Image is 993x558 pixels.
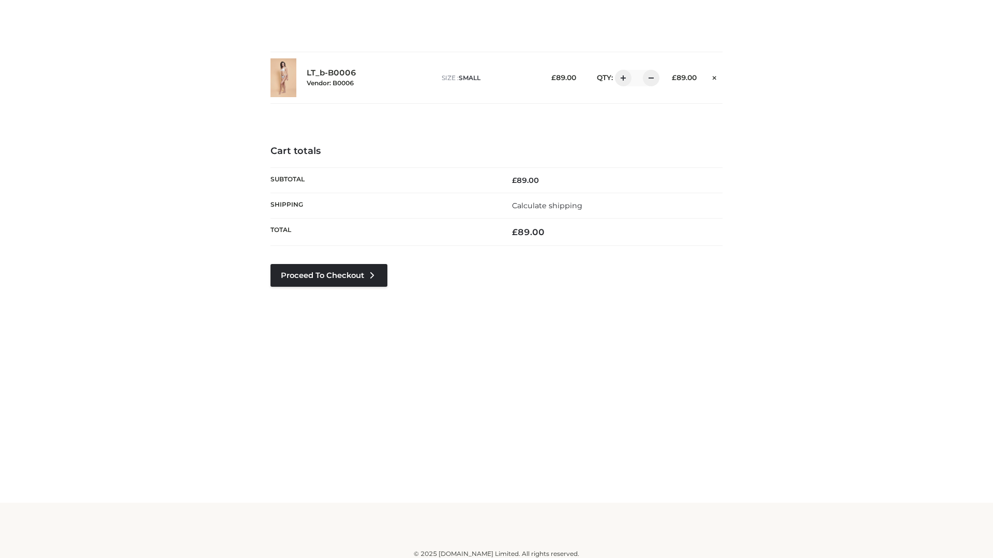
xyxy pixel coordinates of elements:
th: Shipping [270,193,496,218]
p: size : [442,73,535,83]
a: Remove this item [707,70,723,83]
th: Total [270,219,496,246]
span: SMALL [459,74,480,82]
span: £ [512,176,517,185]
div: QTY: [586,70,656,86]
a: Calculate shipping [512,201,582,210]
a: Proceed to Checkout [270,264,387,287]
th: Subtotal [270,167,496,193]
img: LT_b-B0006 - SMALL [270,58,296,97]
bdi: 89.00 [512,227,545,237]
span: £ [672,73,676,82]
small: Vendor: B0006 [307,79,354,87]
a: LT_b-B0006 [307,68,356,78]
span: £ [551,73,556,82]
bdi: 89.00 [551,73,576,82]
span: £ [512,227,518,237]
bdi: 89.00 [512,176,539,185]
h4: Cart totals [270,146,723,157]
bdi: 89.00 [672,73,697,82]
